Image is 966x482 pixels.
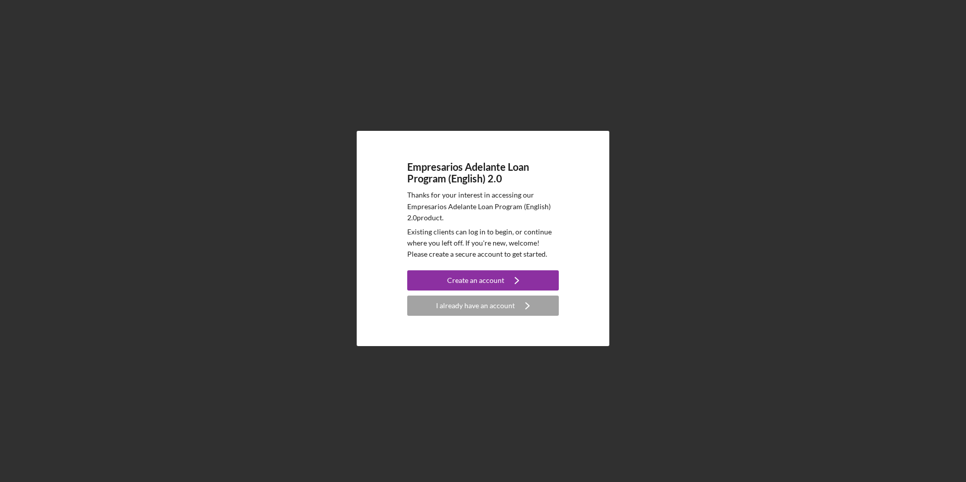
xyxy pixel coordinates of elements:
h4: Empresarios Adelante Loan Program (English) 2.0 [407,161,559,184]
p: Thanks for your interest in accessing our Empresarios Adelante Loan Program (English) 2.0 product. [407,189,559,223]
a: Create an account [407,270,559,293]
div: I already have an account [436,296,515,316]
button: I already have an account [407,296,559,316]
div: Create an account [447,270,504,291]
p: Existing clients can log in to begin, or continue where you left off. If you're new, welcome! Ple... [407,226,559,260]
button: Create an account [407,270,559,291]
